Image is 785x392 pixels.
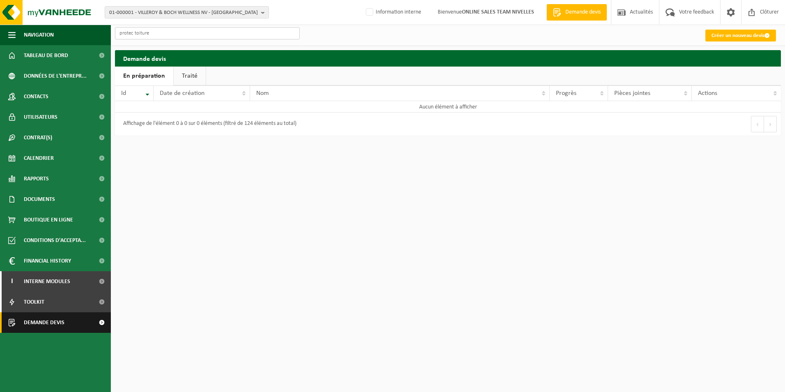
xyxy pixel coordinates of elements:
span: Boutique en ligne [24,210,73,230]
span: Demande devis [563,8,603,16]
span: Contrat(s) [24,127,52,148]
span: Progrès [556,90,576,97]
span: Actions [698,90,717,97]
td: Aucun élément à afficher [115,101,781,113]
strong: ONLINE SALES TEAM NIVELLES [462,9,534,15]
a: Créer un nouveau devis [705,30,776,42]
a: Traité [174,67,206,85]
span: Conditions d'accepta... [24,230,86,251]
span: Calendrier [24,148,54,168]
h2: Demande devis [115,50,781,66]
span: Rapports [24,168,49,189]
span: Id [121,90,126,97]
button: 01-000001 - VILLEROY & BOCH WELLNESS NV - [GEOGRAPHIC_DATA] [105,6,269,18]
button: Next [764,116,777,132]
input: Chercher [115,27,300,39]
span: I [8,271,16,292]
span: 01-000001 - VILLEROY & BOCH WELLNESS NV - [GEOGRAPHIC_DATA] [109,7,258,19]
a: En préparation [115,67,173,85]
span: Date de création [160,90,204,97]
label: Information interne [364,6,421,18]
span: Interne modules [24,271,70,292]
a: Demande devis [546,4,607,21]
span: Pièces jointes [614,90,650,97]
span: Nom [256,90,269,97]
span: Demande devis [24,312,64,333]
span: Financial History [24,251,71,271]
div: Affichage de l'élément 0 à 0 sur 0 éléments (filtré de 124 éléments au total) [119,117,296,131]
button: Previous [751,116,764,132]
span: Contacts [24,86,48,107]
span: Navigation [24,25,54,45]
span: Utilisateurs [24,107,57,127]
span: Toolkit [24,292,44,312]
span: Documents [24,189,55,210]
span: Données de l'entrepr... [24,66,87,86]
span: Tableau de bord [24,45,68,66]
